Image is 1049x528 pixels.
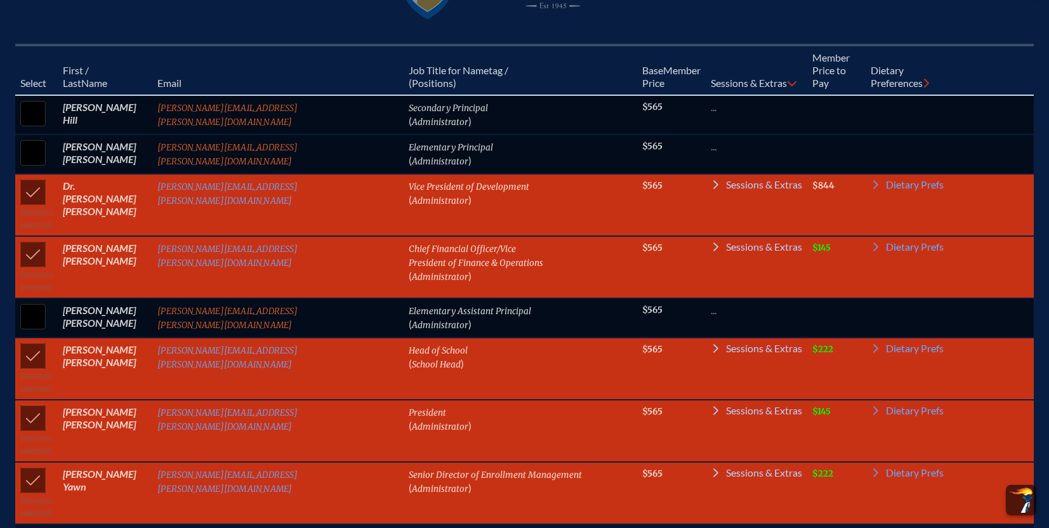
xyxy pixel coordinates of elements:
span: Elementary Assistant Principal [409,306,531,317]
span: School Head [412,359,461,370]
span: Dr. [63,180,76,192]
span: Dietary Prefs [886,343,944,353]
a: [PERSON_NAME][EMAIL_ADDRESS][PERSON_NAME][DOMAIN_NAME] [157,407,298,432]
span: Select [20,77,46,89]
td: [PERSON_NAME] [PERSON_NAME] [58,338,152,400]
span: ) [468,194,472,206]
a: Dietary Prefs [871,468,944,483]
a: [PERSON_NAME][EMAIL_ADDRESS][PERSON_NAME][DOMAIN_NAME] [157,470,298,494]
span: ( [409,115,412,127]
td: [PERSON_NAME] Hill [58,95,152,135]
span: ) [468,270,472,282]
span: Administrator [412,117,468,128]
a: Dietary Prefs [871,242,944,257]
a: Sessions & Extras [711,242,802,257]
th: Name [58,45,152,95]
span: ( [409,318,412,330]
span: er [692,64,701,76]
th: Memb [637,45,706,95]
span: Dietary Prefs [886,180,944,190]
td: [PERSON_NAME] [PERSON_NAME] [58,174,152,236]
span: Administrator [412,421,468,432]
span: Sessions & Extras [726,180,802,190]
span: Sessions & Extras [726,242,802,252]
span: $565 [642,102,663,112]
span: Administrator [412,484,468,494]
span: ( [409,194,412,206]
a: Dietary Prefs [871,406,944,421]
span: $565 [642,406,663,417]
a: Sessions & Extras [711,180,802,195]
span: Head of School [409,345,468,356]
a: [PERSON_NAME][EMAIL_ADDRESS][PERSON_NAME][DOMAIN_NAME] [157,103,298,128]
span: Vice President of Development [409,181,529,192]
a: [PERSON_NAME][EMAIL_ADDRESS][PERSON_NAME][DOMAIN_NAME] [157,142,298,167]
span: ) [468,419,472,432]
p: ... [711,101,802,114]
span: Price [642,77,664,89]
span: Administrator [412,195,468,206]
span: ) [468,482,472,494]
span: ( [409,482,412,494]
span: Chief Financial Officer/Vice President of Finance & Operations [409,244,543,268]
span: $222 [812,468,833,479]
p: ... [711,304,802,317]
span: Base [642,64,663,76]
a: Dietary Prefs [871,343,944,359]
span: Secondary Principal [409,103,488,114]
th: Job Title for Nametag / (Positions) [404,45,637,95]
span: $565 [642,468,663,479]
span: ( [409,270,412,282]
span: $565 [642,180,663,191]
td: [PERSON_NAME] Yawn [58,462,152,524]
span: Last [63,77,81,89]
span: $565 [642,141,663,152]
span: ary Preferences [871,64,923,89]
span: $145 [812,406,831,417]
span: Administrator [412,156,468,167]
span: ) [468,154,472,166]
span: Dietary Prefs [886,406,944,416]
button: Scroll Top [1006,485,1036,515]
a: [PERSON_NAME][EMAIL_ADDRESS][PERSON_NAME][DOMAIN_NAME] [157,181,298,206]
a: [PERSON_NAME][EMAIL_ADDRESS][PERSON_NAME][DOMAIN_NAME] [157,244,298,268]
span: Dietary Prefs [886,242,944,252]
span: ( [409,357,412,369]
span: ) [468,318,472,330]
span: First / [63,64,89,76]
th: Member Price to Pay [807,45,866,95]
p: ... [711,140,802,153]
span: $222 [812,344,833,355]
img: To the top [1008,487,1034,513]
span: $565 [642,344,663,355]
span: ) [468,115,472,127]
th: Diet [866,45,965,95]
span: Sessions & Extras [726,343,802,353]
th: Email [152,45,404,95]
span: Senior Director of Enrollment Management [409,470,582,480]
a: Sessions & Extras [711,406,802,421]
span: ( [409,419,412,432]
span: $844 [812,180,835,191]
td: [PERSON_NAME] [PERSON_NAME] [58,298,152,338]
a: Sessions & Extras [711,343,802,359]
span: $145 [812,242,831,253]
th: Sessions & Extras [706,45,807,95]
a: [PERSON_NAME][EMAIL_ADDRESS][PERSON_NAME][DOMAIN_NAME] [157,306,298,331]
a: Sessions & Extras [711,468,802,483]
td: [PERSON_NAME] [PERSON_NAME] [58,135,152,174]
td: [PERSON_NAME] [PERSON_NAME] [58,400,152,462]
span: Dietary Prefs [886,468,944,478]
a: Dietary Prefs [871,180,944,195]
span: ) [461,357,464,369]
span: ( [409,154,412,166]
span: Sessions & Extras [726,468,802,478]
span: Administrator [412,272,468,282]
span: President [409,407,446,418]
span: Sessions & Extras [726,406,802,416]
td: [PERSON_NAME] [PERSON_NAME] [58,236,152,298]
span: $565 [642,242,663,253]
a: [PERSON_NAME][EMAIL_ADDRESS][PERSON_NAME][DOMAIN_NAME] [157,345,298,370]
span: $565 [642,305,663,315]
span: Administrator [412,320,468,331]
